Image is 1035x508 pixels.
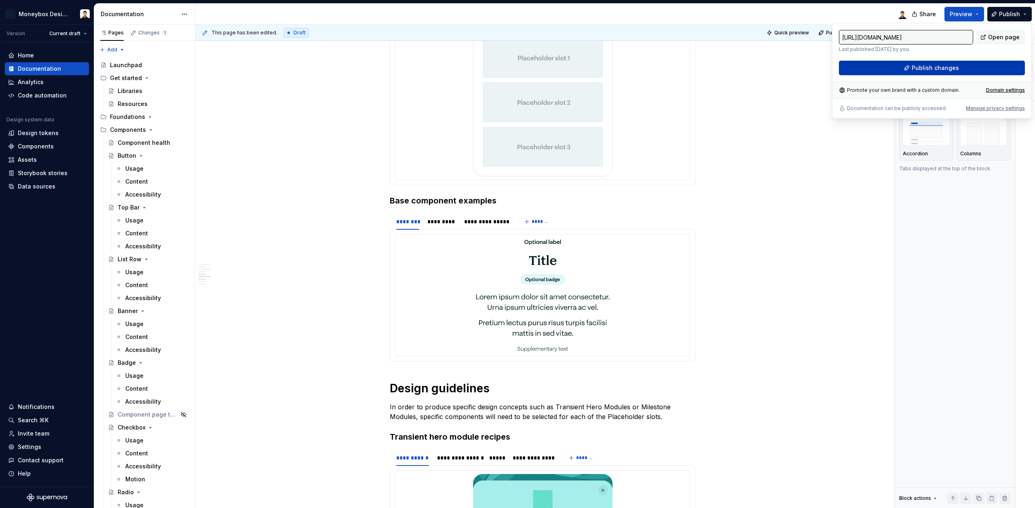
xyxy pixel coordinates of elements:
div: Usage [125,436,144,444]
div: Pages [100,30,124,36]
a: Checkbox [105,421,192,434]
button: placeholderColumns [957,110,1011,161]
a: List Row [105,253,192,266]
p: Documentation can be publicly accessed. [847,105,947,112]
a: Supernova Logo [27,493,67,502]
span: This page has been edited. [211,30,277,36]
a: Banner [105,305,192,317]
div: Content [125,385,148,393]
div: Design tokens [18,129,59,137]
span: Publish changes [826,30,865,36]
a: Open page [976,30,1025,44]
span: Current draft [49,30,80,37]
div: Checkbox [118,423,146,432]
a: Resources [105,97,192,110]
h3: Transient hero module recipes [390,431,695,442]
p: Tabs displayed at the top of the block. [899,165,1010,172]
div: Usage [125,216,144,224]
div: Component health [118,139,170,147]
a: Accessibility [112,343,192,356]
div: Code automation [18,91,67,99]
a: Domain settings [986,87,1025,93]
div: Content [125,333,148,341]
div: Changes [138,30,168,36]
a: Documentation [5,62,89,75]
div: Settings [18,443,41,451]
a: Component page template [105,408,192,421]
div: Manage privacy settings [966,105,1025,112]
div: Home [18,51,34,59]
div: Content [125,281,148,289]
p: In order to produce specific design concepts such as Transient Hero Modules or Milestone Modules,... [390,402,695,421]
a: Analytics [5,76,89,89]
div: Promote your own brand with a custom domain. [839,87,960,93]
div: Resources [118,100,148,108]
button: Add [97,44,127,55]
h3: Base component examples [390,195,695,206]
button: Preview [944,7,984,21]
div: Accessibility [125,190,161,199]
img: c17557e8-ebdc-49e2-ab9e-7487adcf6d53.png [6,9,15,19]
span: Open page [988,33,1020,41]
img: placeholder [960,116,1007,145]
img: placeholder [903,116,950,145]
span: Publish [999,10,1020,18]
div: Component page template [118,411,178,419]
section-item: primaryBordered [395,25,690,180]
div: Content [125,449,148,457]
div: Accessibility [125,398,161,406]
a: Accessibility [112,292,192,305]
section-item: textArea [395,234,690,356]
div: Block actions [899,493,938,504]
p: Last published [DATE] by you. [839,46,973,53]
div: Notifications [18,403,55,411]
div: Radio [118,488,134,496]
div: Search ⌘K [18,416,49,424]
a: Accessibility [112,395,192,408]
div: Accessibility [125,462,161,470]
span: Add [107,47,117,53]
a: Accessibility [112,188,192,201]
div: Content [125,178,148,186]
img: Derek [898,9,907,19]
div: Usage [125,320,144,328]
a: Usage [112,317,192,330]
div: Top Bar [118,203,139,212]
a: Content [112,279,192,292]
a: Usage [112,434,192,447]
div: Get started [110,74,142,82]
a: Design tokens [5,127,89,140]
div: Invite team [18,430,49,438]
a: Libraries [105,85,192,97]
a: Accessibility [112,240,192,253]
div: Design system data [6,116,54,123]
a: Storybook stories [5,167,89,180]
div: Content [125,229,148,237]
div: Data sources [18,182,55,190]
button: placeholderAccordion [899,110,953,161]
div: Banner [118,307,138,315]
span: Quick preview [774,30,809,36]
a: Code automation [5,89,89,102]
div: Usage [125,165,144,173]
button: Quick preview [764,27,813,38]
p: Accordion [903,150,928,157]
button: Contact support [5,454,89,467]
span: Preview [950,10,972,18]
span: Publish changes [912,64,959,72]
a: Settings [5,440,89,453]
div: Usage [125,268,144,276]
div: Motion [125,475,145,483]
img: Derek [80,9,90,19]
div: Components [97,123,192,136]
a: Content [112,447,192,460]
div: Assets [18,156,37,164]
div: Button [118,152,136,160]
a: Usage [112,266,192,279]
button: Notifications [5,400,89,413]
a: Content [112,175,192,188]
button: Publish changes [816,27,869,38]
div: Get started [97,72,192,85]
a: Accessibility [112,460,192,473]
